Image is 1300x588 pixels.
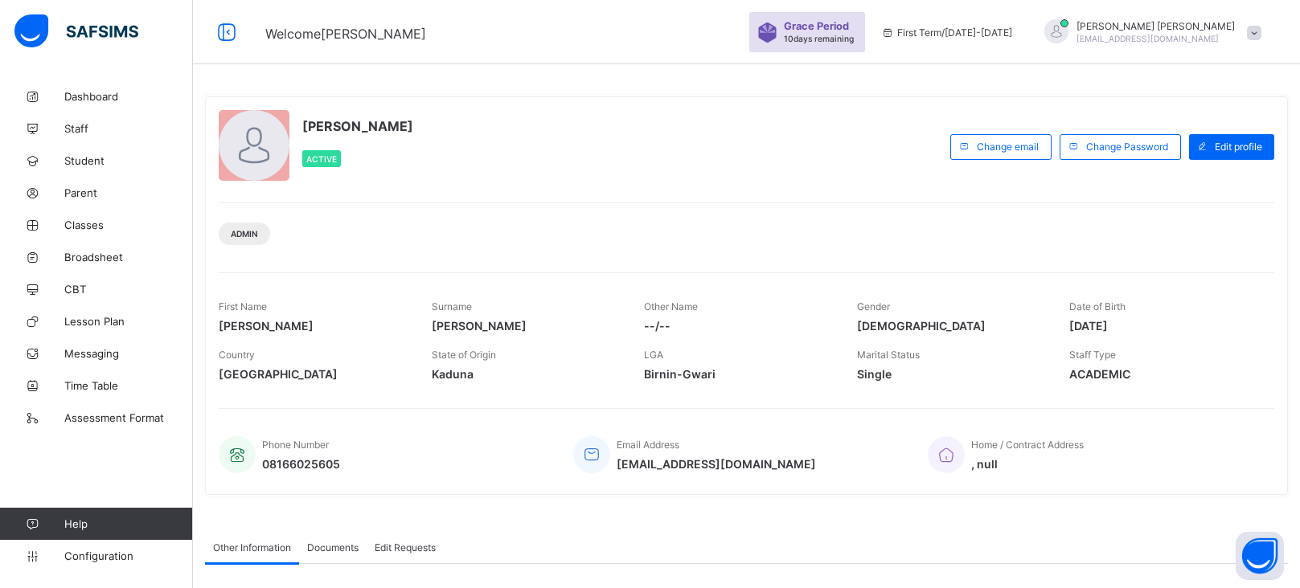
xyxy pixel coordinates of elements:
[219,300,267,312] span: First Name
[64,517,192,530] span: Help
[1215,141,1262,153] span: Edit profile
[784,34,854,43] span: 10 days remaining
[64,90,193,103] span: Dashboard
[231,229,258,239] span: Admin
[971,439,1084,451] span: Home / Contract Address
[64,251,193,263] span: Broadsheet
[306,154,337,164] span: Active
[1028,19,1269,46] div: JEREMIAHBENJAMIN
[857,349,920,361] span: Marital Status
[1076,34,1219,43] span: [EMAIL_ADDRESS][DOMAIN_NAME]
[644,367,833,381] span: Birnin-Gwari
[432,300,472,312] span: Surname
[1069,349,1116,361] span: Staff Type
[262,457,340,471] span: 08166025605
[784,20,849,32] span: Grace Period
[307,541,359,553] span: Documents
[1069,367,1258,381] span: ACADEMIC
[64,154,193,167] span: Student
[977,141,1039,153] span: Change email
[432,349,496,361] span: State of Origin
[265,26,426,42] span: Welcome [PERSON_NAME]
[644,349,663,361] span: LGA
[432,319,621,333] span: [PERSON_NAME]
[262,439,329,451] span: Phone Number
[1076,20,1235,32] span: [PERSON_NAME] [PERSON_NAME]
[14,14,138,48] img: safsims
[644,319,833,333] span: --/--
[617,457,816,471] span: [EMAIL_ADDRESS][DOMAIN_NAME]
[64,283,193,296] span: CBT
[1069,300,1126,312] span: Date of Birth
[757,22,777,43] img: sticker-purple.71386a28dfed39d6af7621340158ba97.svg
[1069,319,1258,333] span: [DATE]
[375,541,436,553] span: Edit Requests
[617,439,679,451] span: Email Address
[857,319,1046,333] span: [DEMOGRAPHIC_DATA]
[644,300,698,312] span: Other Name
[64,186,193,199] span: Parent
[219,319,408,333] span: [PERSON_NAME]
[64,549,192,562] span: Configuration
[64,218,193,231] span: Classes
[213,541,291,553] span: Other Information
[857,300,890,312] span: Gender
[857,367,1046,381] span: Single
[971,457,1084,471] span: , null
[64,347,193,360] span: Messaging
[432,367,621,381] span: Kaduna
[881,27,1012,39] span: session/term information
[1236,532,1284,580] button: Open asap
[64,379,193,392] span: Time Table
[64,411,193,424] span: Assessment Format
[219,349,255,361] span: Country
[1086,141,1168,153] span: Change Password
[64,122,193,135] span: Staff
[64,315,193,328] span: Lesson Plan
[219,367,408,381] span: [GEOGRAPHIC_DATA]
[302,118,413,134] span: [PERSON_NAME]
